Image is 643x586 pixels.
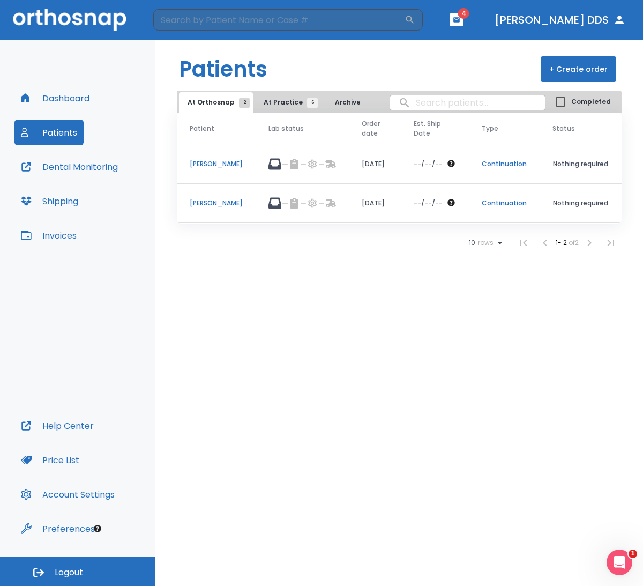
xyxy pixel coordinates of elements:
iframe: Intercom live chat [607,550,632,575]
p: Nothing required [552,159,609,169]
div: Tooltip anchor [93,524,102,533]
span: Order date [362,119,380,138]
button: [PERSON_NAME] DDS [490,10,630,29]
button: Account Settings [14,481,121,507]
button: Dashboard [14,85,96,111]
div: The date will be available after approving treatment plan [414,159,455,169]
button: Help Center [14,413,100,439]
p: [PERSON_NAME] [190,198,243,208]
span: 10 [469,239,475,247]
button: Archived [323,92,377,113]
input: Search by Patient Name or Case # [153,9,405,31]
p: --/--/-- [414,159,443,169]
span: 4 [458,8,469,19]
h1: Patients [179,53,267,85]
span: 1 [629,550,637,558]
td: [DATE] [349,145,401,184]
span: 2 [239,98,250,108]
p: Continuation [482,198,527,208]
p: --/--/-- [414,198,443,208]
div: The date will be available after approving treatment plan [414,198,455,208]
span: At Orthosnap [188,98,244,107]
span: Status [552,124,575,133]
span: 6 [307,98,318,108]
span: Est. Ship Date [414,119,448,138]
button: Preferences [14,516,101,542]
input: search [390,92,545,113]
span: of 2 [569,238,579,247]
td: [DATE] [349,184,401,223]
span: rows [475,239,494,247]
button: Shipping [14,188,85,214]
button: Invoices [14,222,83,248]
span: Completed [571,97,611,107]
button: + Create order [541,56,616,82]
span: At Practice [264,98,312,107]
div: tabs [179,92,360,113]
span: 1 - 2 [556,238,569,247]
p: Nothing required [552,198,609,208]
button: Price List [14,447,86,473]
span: Patient [190,124,214,133]
p: [PERSON_NAME] [190,159,243,169]
span: Logout [55,567,83,578]
img: Orthosnap [13,9,126,31]
button: Patients [14,120,84,145]
span: Type [482,124,498,133]
button: Dental Monitoring [14,154,124,180]
p: Continuation [482,159,527,169]
span: Lab status [268,124,304,133]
